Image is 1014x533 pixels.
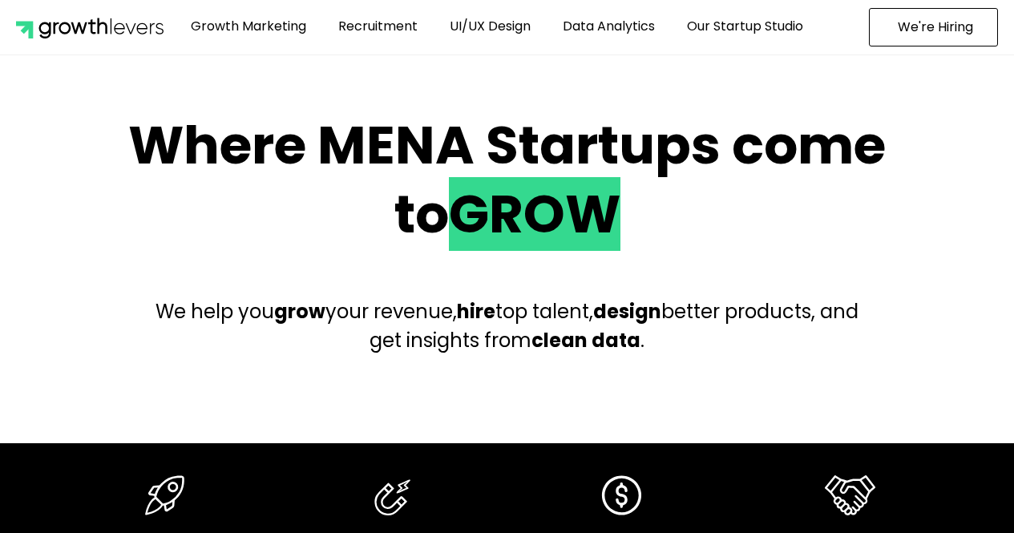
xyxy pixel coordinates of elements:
[179,8,318,45] a: Growth Marketing
[593,298,661,325] b: design
[274,298,325,325] b: grow
[898,21,973,34] span: We're Hiring
[326,8,430,45] a: Recruitment
[675,8,815,45] a: Our Startup Studio
[869,8,998,46] a: We're Hiring
[143,297,872,355] p: We help you your revenue, top talent, better products, and get insights from .
[111,111,904,249] h2: Where MENA Startups come to
[449,177,620,251] span: GROW
[164,8,831,45] nav: Menu
[457,298,495,325] b: hire
[551,8,667,45] a: Data Analytics
[438,8,543,45] a: UI/UX Design
[531,327,640,353] b: clean data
